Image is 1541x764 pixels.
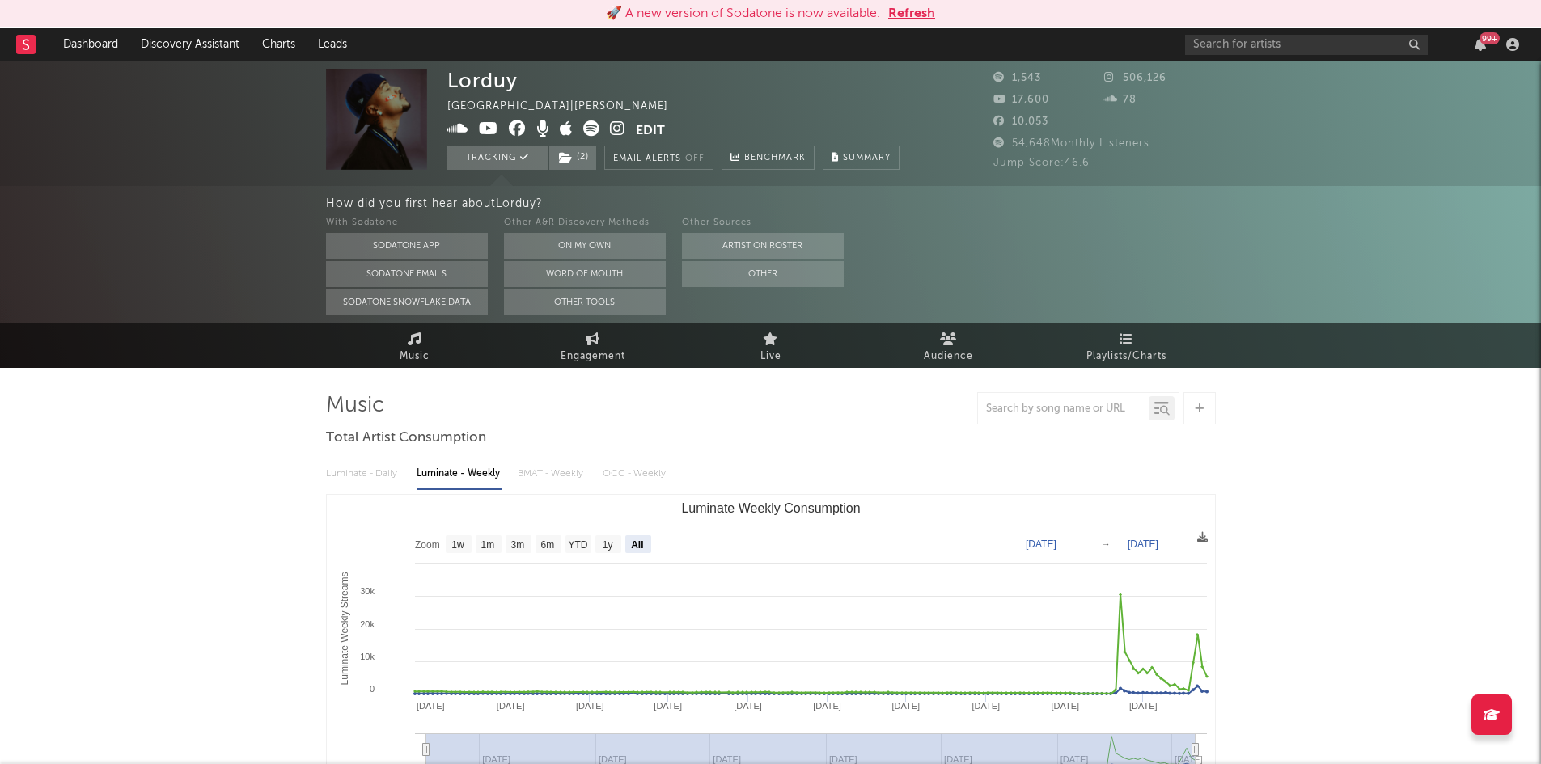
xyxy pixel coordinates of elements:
span: ( 2 ) [548,146,597,170]
a: Discovery Assistant [129,28,251,61]
text: All [631,539,643,551]
a: Benchmark [722,146,815,170]
button: Email AlertsOff [604,146,713,170]
button: (2) [549,146,596,170]
span: 54,648 Monthly Listeners [993,138,1149,149]
button: Tracking [447,146,548,170]
span: Live [760,347,781,366]
span: Total Artist Consumption [326,428,486,448]
button: Sodatone Snowflake Data [326,289,488,315]
text: 1w [451,539,464,551]
text: Luminate Weekly Consumption [681,501,860,515]
a: Playlists/Charts [1038,323,1216,368]
a: Live [682,323,860,368]
text: [DATE] [813,701,841,711]
span: 78 [1104,95,1137,105]
text: 10k [360,652,375,661]
span: Summary [843,154,891,163]
text: [DATE] [416,701,444,711]
button: On My Own [504,233,666,259]
span: 1,543 [993,73,1041,83]
div: Other A&R Discovery Methods [504,213,666,233]
text: [DATE] [1026,538,1056,550]
button: Sodatone Emails [326,261,488,287]
text: [DATE] [1128,538,1158,550]
span: 17,600 [993,95,1049,105]
text: [DATE] [1051,701,1079,711]
text: [DATE] [972,701,1000,711]
input: Search by song name or URL [978,403,1149,416]
text: [DATE] [1175,754,1203,764]
text: 1m [481,539,494,551]
button: Other Tools [504,289,666,315]
text: [DATE] [575,701,603,711]
text: 30k [360,586,375,596]
text: [DATE] [496,701,524,711]
span: 506,126 [1104,73,1166,83]
div: Luminate - Weekly [417,460,502,488]
div: With Sodatone [326,213,488,233]
a: Leads [307,28,358,61]
span: Jump Score: 46.6 [993,158,1090,168]
button: Artist on Roster [682,233,844,259]
text: [DATE] [654,701,682,711]
text: [DATE] [1128,701,1157,711]
span: 10,053 [993,116,1048,127]
a: Music [326,323,504,368]
span: Benchmark [744,149,806,168]
text: 3m [510,539,524,551]
span: Playlists/Charts [1086,347,1166,366]
text: [DATE] [891,701,920,711]
a: Engagement [504,323,682,368]
button: Other [682,261,844,287]
em: Off [685,154,705,163]
div: Lorduy [447,69,518,92]
text: [DATE] [734,701,762,711]
a: Charts [251,28,307,61]
text: → [1101,538,1111,550]
span: Music [400,347,430,366]
button: Edit [636,120,665,141]
button: Refresh [888,4,935,23]
button: Summary [823,146,900,170]
button: 99+ [1475,38,1486,51]
span: Audience [924,347,973,366]
button: Sodatone App [326,233,488,259]
span: Engagement [561,347,625,366]
text: YTD [568,539,587,551]
text: 1y [602,539,612,551]
a: Dashboard [52,28,129,61]
div: Other Sources [682,213,844,233]
div: 🚀 A new version of Sodatone is now available. [606,4,880,23]
div: 99 + [1480,32,1500,44]
div: [GEOGRAPHIC_DATA] | [PERSON_NAME] [447,97,687,116]
text: 6m [540,539,554,551]
text: 20k [360,619,375,629]
a: Audience [860,323,1038,368]
input: Search for artists [1185,35,1428,55]
text: Zoom [415,539,440,551]
text: Luminate Weekly Streams [339,572,350,686]
button: Word Of Mouth [504,261,666,287]
text: 0 [369,684,374,694]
